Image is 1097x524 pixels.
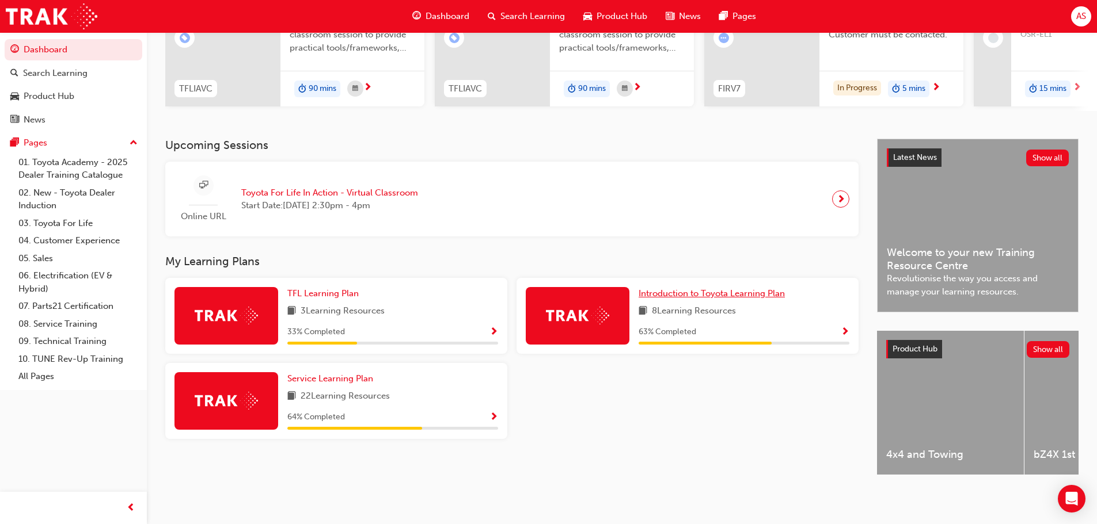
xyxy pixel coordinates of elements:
[14,267,142,297] a: 06. Electrification (EV & Hybrid)
[10,115,19,125] span: news-icon
[180,33,190,43] span: learningRecordVerb_ENROLL-icon
[886,448,1015,461] span: 4x4 and Towing
[127,501,135,515] span: prev-icon
[10,138,19,148] span: pages-icon
[301,304,385,319] span: 3 Learning Resources
[287,372,378,385] a: Service Learning Plan
[633,83,642,93] span: next-icon
[5,132,142,154] button: Pages
[837,191,845,207] span: next-icon
[489,325,498,339] button: Show Progress
[179,82,212,95] span: TFLIAVC
[877,331,1024,475] a: 4x4 and Towing
[5,109,142,131] a: News
[287,304,296,319] span: book-icon
[639,288,785,299] span: Introduction to Toyota Learning Plan
[24,113,45,127] div: News
[199,178,208,193] span: sessionType_ONLINE_URL-icon
[287,373,373,384] span: Service Learning Plan
[5,63,142,84] a: Search Learning
[5,37,142,132] button: DashboardSearch LearningProduct HubNews
[652,304,736,319] span: 8 Learning Resources
[732,10,756,23] span: Pages
[449,82,482,95] span: TFLIAVC
[574,5,656,28] a: car-iconProduct Hub
[6,3,97,29] img: Trak
[309,82,336,95] span: 90 mins
[14,315,142,333] a: 08. Service Training
[10,68,18,79] span: search-icon
[892,82,900,97] span: duration-icon
[656,5,710,28] a: news-iconNews
[14,215,142,232] a: 03. Toyota For Life
[893,344,937,354] span: Product Hub
[1073,83,1081,93] span: next-icon
[489,327,498,338] span: Show Progress
[14,250,142,267] a: 05. Sales
[1076,10,1086,23] span: AS
[24,90,74,103] div: Product Hub
[597,10,647,23] span: Product Hub
[165,255,859,268] h3: My Learning Plans
[290,16,415,55] span: This is a 90 minute virtual classroom session to provide practical tools/frameworks, behaviours a...
[301,389,390,404] span: 22 Learning Resources
[583,9,592,24] span: car-icon
[932,83,940,93] span: next-icon
[1071,6,1091,26] button: AS
[489,412,498,423] span: Show Progress
[1029,82,1037,97] span: duration-icon
[14,154,142,184] a: 01. Toyota Academy - 2025 Dealer Training Catalogue
[195,392,258,410] img: Trak
[710,5,765,28] a: pages-iconPages
[14,332,142,350] a: 09. Technical Training
[488,9,496,24] span: search-icon
[23,67,88,80] div: Search Learning
[14,350,142,368] a: 10. TUNE Rev-Up Training
[639,326,696,339] span: 63 % Completed
[639,304,647,319] span: book-icon
[130,136,138,151] span: up-icon
[5,39,142,60] a: Dashboard
[622,82,628,96] span: calendar-icon
[14,232,142,250] a: 04. Customer Experience
[363,83,372,93] span: next-icon
[902,82,925,95] span: 5 mins
[887,272,1069,298] span: Revolutionise the way you access and manage your learning resources.
[10,91,19,102] span: car-icon
[14,368,142,385] a: All Pages
[679,10,701,23] span: News
[287,287,363,300] a: TFL Learning Plan
[174,171,849,228] a: Online URLToyota For Life In Action - Virtual ClassroomStart Date:[DATE] 2:30pm - 4pm
[833,81,881,96] div: In Progress
[195,307,258,324] img: Trak
[479,5,574,28] a: search-iconSearch Learning
[10,45,19,55] span: guage-icon
[1027,341,1070,358] button: Show all
[287,411,345,424] span: 64 % Completed
[887,148,1069,167] a: Latest NewsShow all
[5,86,142,107] a: Product Hub
[298,82,306,97] span: duration-icon
[24,136,47,150] div: Pages
[719,33,729,43] span: learningRecordVerb_ATTEMPT-icon
[887,246,1069,272] span: Welcome to your new Training Resource Centre
[877,139,1079,312] a: Latest NewsShow allWelcome to your new Training Resource CentreRevolutionise the way you access a...
[426,10,469,23] span: Dashboard
[639,287,789,300] a: Introduction to Toyota Learning Plan
[287,389,296,404] span: book-icon
[165,139,859,152] h3: Upcoming Sessions
[841,325,849,339] button: Show Progress
[719,9,728,24] span: pages-icon
[1039,82,1066,95] span: 15 mins
[449,33,460,43] span: learningRecordVerb_ENROLL-icon
[241,186,418,200] span: Toyota For Life In Action - Virtual Classroom
[886,340,1069,358] a: Product HubShow all
[718,82,741,95] span: FIRV7
[500,10,565,23] span: Search Learning
[14,184,142,215] a: 02. New - Toyota Dealer Induction
[578,82,606,95] span: 90 mins
[287,326,345,339] span: 33 % Completed
[14,297,142,315] a: 07. Parts21 Certification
